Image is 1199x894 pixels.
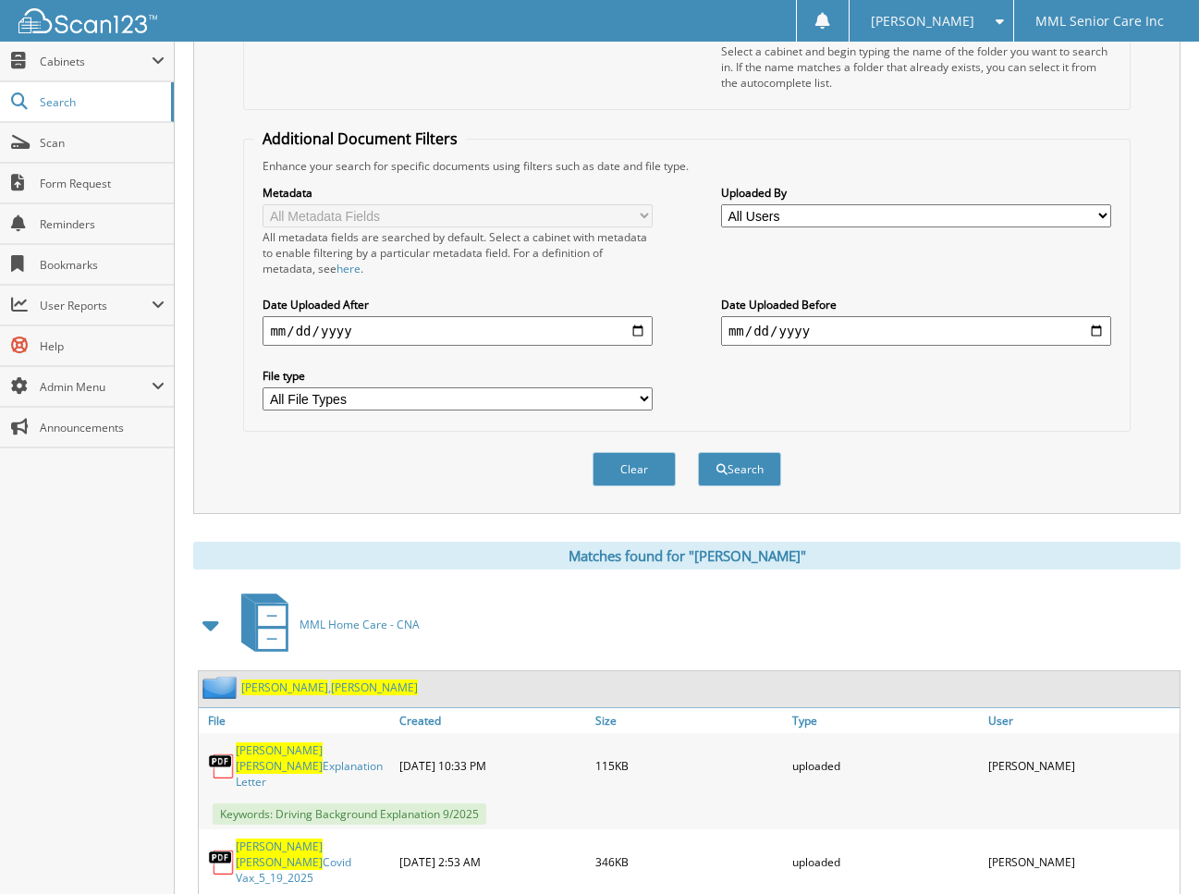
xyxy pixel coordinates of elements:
[40,54,152,69] span: Cabinets
[40,257,165,273] span: Bookmarks
[40,94,162,110] span: Search
[193,542,1181,569] div: Matches found for "[PERSON_NAME]"
[788,834,984,890] div: uploaded
[263,368,653,384] label: File type
[208,849,236,876] img: PDF.png
[593,452,676,486] button: Clear
[253,129,467,149] legend: Additional Document Filters
[40,420,165,435] span: Announcements
[395,834,591,890] div: [DATE] 2:53 AM
[263,316,653,346] input: start
[202,676,241,699] img: folder2.png
[236,742,390,790] a: [PERSON_NAME] [PERSON_NAME]Explanation Letter
[788,708,984,733] a: Type
[395,738,591,794] div: [DATE] 10:33 PM
[263,185,653,201] label: Metadata
[236,839,323,854] span: [PERSON_NAME]
[236,854,323,870] span: [PERSON_NAME]
[721,316,1111,346] input: end
[721,297,1111,312] label: Date Uploaded Before
[18,8,157,33] img: scan123-logo-white.svg
[40,216,165,232] span: Reminders
[591,834,787,890] div: 346KB
[213,803,486,825] span: Keywords: Driving Background Explanation 9/2025
[236,758,323,774] span: [PERSON_NAME]
[300,617,420,632] span: MML Home Care - CNA
[40,176,165,191] span: Form Request
[698,452,781,486] button: Search
[721,185,1111,201] label: Uploaded By
[40,135,165,151] span: Scan
[40,298,152,313] span: User Reports
[591,708,787,733] a: Size
[241,680,328,695] span: [PERSON_NAME]
[40,379,152,395] span: Admin Menu
[721,43,1111,91] div: Select a cabinet and begin typing the name of the folder you want to search in. If the name match...
[263,229,653,276] div: All metadata fields are searched by default. Select a cabinet with metadata to enable filtering b...
[241,680,418,695] a: [PERSON_NAME],[PERSON_NAME]
[40,338,165,354] span: Help
[208,753,236,780] img: PDF.png
[331,680,418,695] span: [PERSON_NAME]
[253,158,1119,174] div: Enhance your search for specific documents using filters such as date and file type.
[984,834,1180,890] div: [PERSON_NAME]
[1107,805,1199,894] iframe: Chat Widget
[788,738,984,794] div: uploaded
[1035,16,1164,27] span: MML Senior Care Inc
[591,738,787,794] div: 115KB
[871,16,974,27] span: [PERSON_NAME]
[199,708,395,733] a: File
[984,708,1180,733] a: User
[236,839,390,886] a: [PERSON_NAME] [PERSON_NAME]Covid Vax_5_19_2025
[263,297,653,312] label: Date Uploaded After
[984,738,1180,794] div: [PERSON_NAME]
[230,588,420,661] a: MML Home Care - CNA
[236,742,323,758] span: [PERSON_NAME]
[395,708,591,733] a: Created
[336,261,361,276] a: here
